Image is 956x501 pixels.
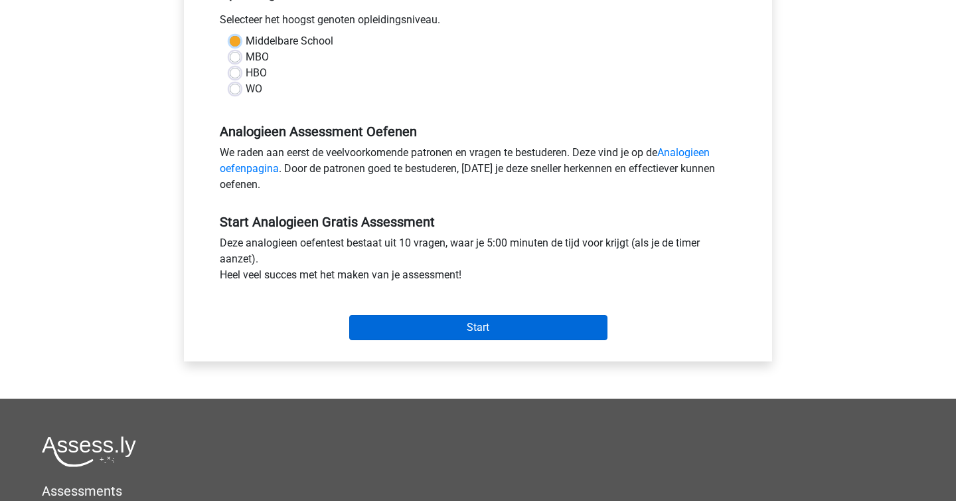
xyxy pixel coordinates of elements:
img: Assessly logo [42,436,136,467]
label: Middelbare School [246,33,333,49]
div: Selecteer het hoogst genoten opleidingsniveau. [210,12,746,33]
div: We raden aan eerst de veelvoorkomende patronen en vragen te bestuderen. Deze vind je op de . Door... [210,145,746,198]
label: MBO [246,49,269,65]
h5: Assessments [42,483,914,499]
div: Deze analogieen oefentest bestaat uit 10 vragen, waar je 5:00 minuten de tijd voor krijgt (als je... [210,235,746,288]
label: WO [246,81,262,97]
h5: Start Analogieen Gratis Assessment [220,214,736,230]
h5: Analogieen Assessment Oefenen [220,124,736,140]
input: Start [349,315,607,340]
label: HBO [246,65,267,81]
